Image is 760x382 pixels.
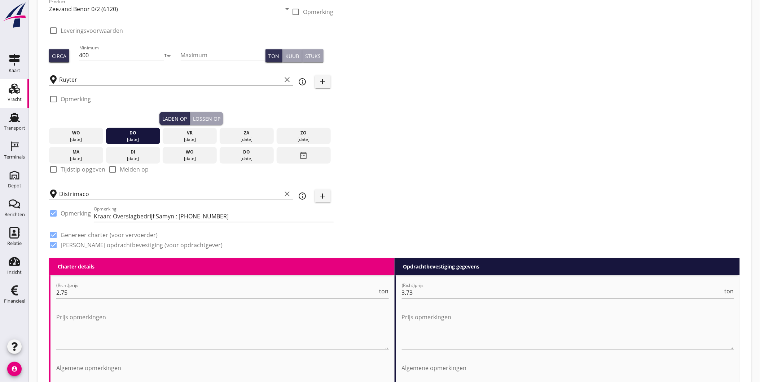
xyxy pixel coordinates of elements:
label: Melden op [120,166,149,173]
div: Laden op [162,115,187,123]
i: info_outline [298,192,307,200]
textarea: Prijs opmerkingen [56,311,389,349]
label: Genereer charter (voor vervoerder) [61,231,158,239]
input: Laadplaats [59,74,282,85]
button: Lossen op [190,112,223,125]
div: do [108,130,158,136]
span: ton [379,288,389,294]
div: Circa [52,52,66,60]
i: info_outline [298,77,307,86]
div: Berichten [4,212,25,217]
div: [DATE] [221,136,272,143]
div: [DATE] [51,155,101,162]
input: Minimum [79,49,164,61]
div: do [221,149,272,155]
input: Opmerking [94,210,334,222]
div: Kaart [9,68,20,73]
div: wo [164,149,215,155]
input: Losplaats [59,188,282,200]
div: Kuub [285,52,299,60]
div: [DATE] [51,136,101,143]
div: [DATE] [164,136,215,143]
textarea: Prijs opmerkingen [402,311,734,349]
i: clear [283,75,292,84]
div: [DATE] [221,155,272,162]
label: Tijdstip opgeven [61,166,105,173]
div: [DATE] [278,136,329,143]
button: Kuub [282,49,302,62]
label: Leveringsvoorwaarden [61,27,123,34]
div: [DATE] [108,155,158,162]
div: zo [278,130,329,136]
div: Lossen op [193,115,220,123]
div: Vracht [8,97,22,102]
div: Inzicht [7,270,22,275]
div: Tot [164,53,181,59]
i: arrow_drop_down [283,5,292,13]
div: di [108,149,158,155]
div: Financieel [4,299,25,303]
div: Relatie [7,241,22,246]
input: Maximum [181,49,266,61]
label: Opmerking [61,95,91,103]
div: Terminals [4,155,25,159]
i: add [319,77,327,86]
div: Depot [8,183,21,188]
div: vr [164,130,215,136]
div: Stuks [305,52,321,60]
input: Product [49,3,282,15]
div: [DATE] [108,136,158,143]
button: Laden op [159,112,190,125]
label: [PERSON_NAME] opdrachtbevestiging (voor opdrachtgever) [61,241,223,249]
i: add [319,192,327,200]
i: clear [283,190,292,198]
i: account_circle [7,362,22,376]
div: za [221,130,272,136]
input: (Richt)prijs [402,287,724,298]
div: Ton [268,52,279,60]
span: ton [725,288,734,294]
div: wo [51,130,101,136]
div: Transport [4,126,25,130]
input: (Richt)prijs [56,287,378,298]
i: date_range [299,149,308,162]
label: Opmerking [303,8,334,15]
div: ma [51,149,101,155]
img: logo-small.a267ee39.svg [1,2,27,28]
label: Opmerking [61,210,91,217]
button: Ton [265,49,282,62]
button: Circa [49,49,69,62]
button: Stuks [302,49,324,62]
div: [DATE] [164,155,215,162]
